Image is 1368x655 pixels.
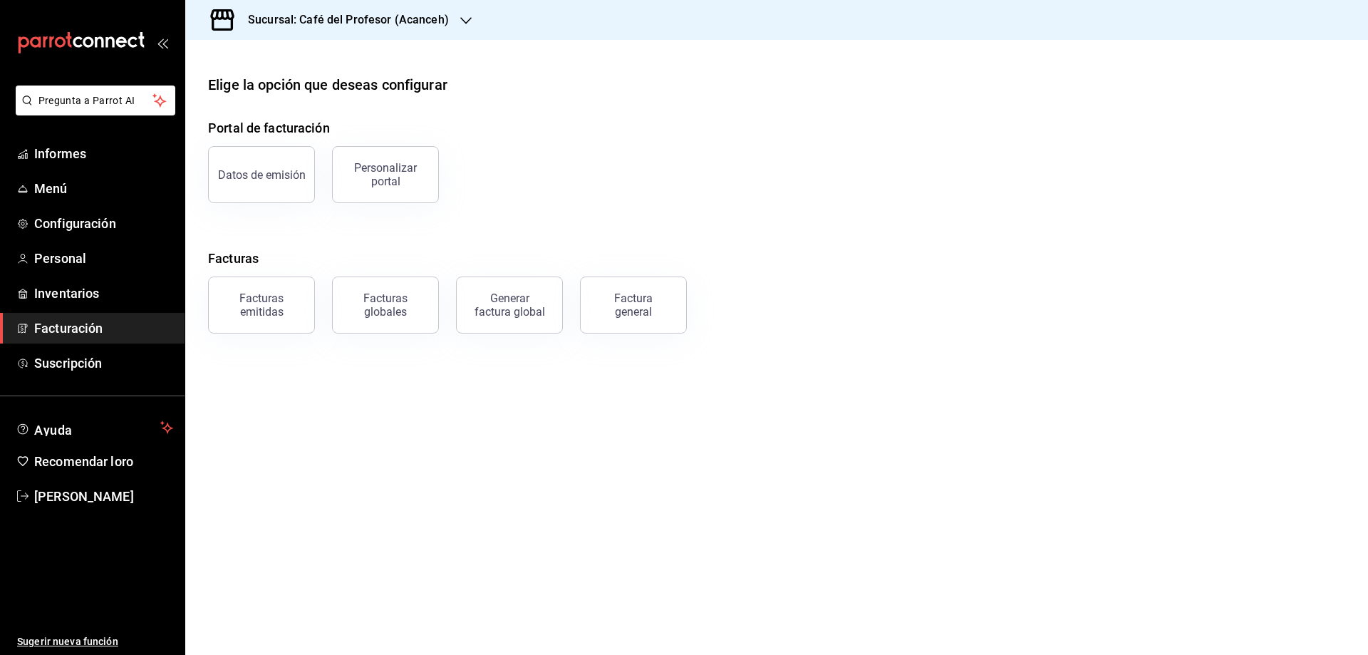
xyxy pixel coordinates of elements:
[363,292,408,319] font: Facturas globales
[157,37,168,48] button: abrir_cajón_menú
[34,216,116,231] font: Configuración
[17,636,118,647] font: Sugerir nueva función
[332,146,439,203] button: Personalizar portal
[580,277,687,334] button: Factura general
[34,489,134,504] font: [PERSON_NAME]
[456,277,563,334] button: Generar factura global
[34,181,68,196] font: Menú
[34,454,133,469] font: Recomendar loro
[332,277,439,334] button: Facturas globales
[16,86,175,115] button: Pregunta a Parrot AI
[208,277,315,334] button: Facturas emitidas
[34,356,102,371] font: Suscripción
[34,423,73,438] font: Ayuda
[34,251,86,266] font: Personal
[239,292,284,319] font: Facturas emitidas
[34,321,103,336] font: Facturación
[248,13,449,26] font: Sucursal: Café del Profesor (Acanceh)
[208,76,447,93] font: Elige la opción que deseas configurar
[10,103,175,118] a: Pregunta a Parrot AI
[34,286,99,301] font: Inventarios
[354,161,417,188] font: Personalizar portal
[38,95,135,106] font: Pregunta a Parrot AI
[614,292,653,319] font: Factura general
[208,120,330,135] font: Portal de facturación
[208,146,315,203] button: Datos de emisión
[218,168,306,182] font: Datos de emisión
[208,251,259,266] font: Facturas
[34,146,86,161] font: Informes
[475,292,545,319] font: Generar factura global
